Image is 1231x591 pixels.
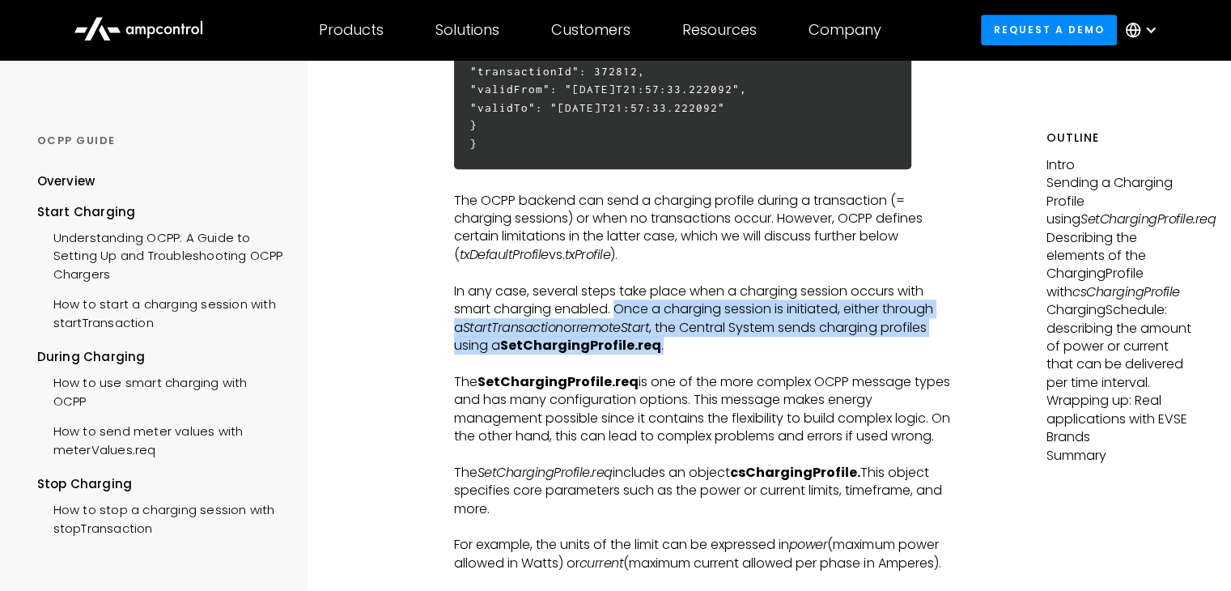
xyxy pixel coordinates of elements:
[37,172,96,190] div: Overview
[1046,229,1195,302] p: Describing the elements of the ChargingProfile with
[454,572,961,590] p: ‍
[789,535,828,554] em: power
[1046,130,1195,147] h5: Outline
[37,366,283,415] a: How to use smart charging with OCPP
[809,21,881,39] div: Company
[565,245,611,264] em: txProfile
[454,373,961,446] p: The is one of the more complex OCPP message types and has many configuration options. This messag...
[1046,174,1195,228] p: Sending a Charging Profile using
[37,348,283,366] div: During Charging
[454,264,961,282] p: ‍
[1046,301,1195,392] p: ChargingSchedule: describing the amount of power or current that can be delivered per time interval.
[37,493,283,542] a: How to stop a charging session with stopTransaction
[460,245,549,264] em: txDefaultProfile
[1080,210,1216,228] em: SetChargingProfile.req
[37,203,283,221] div: Start Charging
[454,283,961,355] p: In any case, several steps take place when a charging session occurs with smart charging enabled....
[981,15,1117,45] a: Request a demo
[435,21,499,39] div: Solutions
[319,21,384,39] div: Products
[37,287,283,336] a: How to start a charging session with startTransaction
[37,221,283,287] a: Understanding OCPP: A Guide to Setting Up and Troubleshooting OCPP Chargers
[454,192,961,265] p: The OCPP backend can send a charging profile during a transaction (= charging sessions) or when n...
[500,336,661,355] strong: SetChargingProfile.req
[576,318,650,337] em: remoteStart
[454,445,961,463] p: ‍
[454,173,961,191] p: ‍
[551,21,630,39] div: Customers
[1072,283,1180,301] em: csChargingProfile
[37,134,283,148] div: OCPP GUIDE
[37,172,96,202] a: Overview
[682,21,757,39] div: Resources
[1046,156,1195,174] p: Intro
[463,318,563,337] em: StartTransaction
[730,463,860,482] strong: csChargingProfile.
[478,463,613,482] em: SetChargingProfile.req
[454,518,961,536] p: ‍
[1046,447,1195,465] p: Summary
[478,372,639,391] strong: SetChargingProfile.req
[579,554,624,572] em: current
[454,464,961,518] p: The includes an object This object specifies core parameters such as the power or current limits,...
[37,415,283,463] a: How to send meter values with meterValues.req
[454,536,961,572] p: For example, the units of the limit can be expressed in (maximum power allowed in Watts) or (maxi...
[37,475,283,493] div: Stop Charging
[1046,392,1195,446] p: Wrapping up: Real applications with EVSE Brands
[454,355,961,372] p: ‍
